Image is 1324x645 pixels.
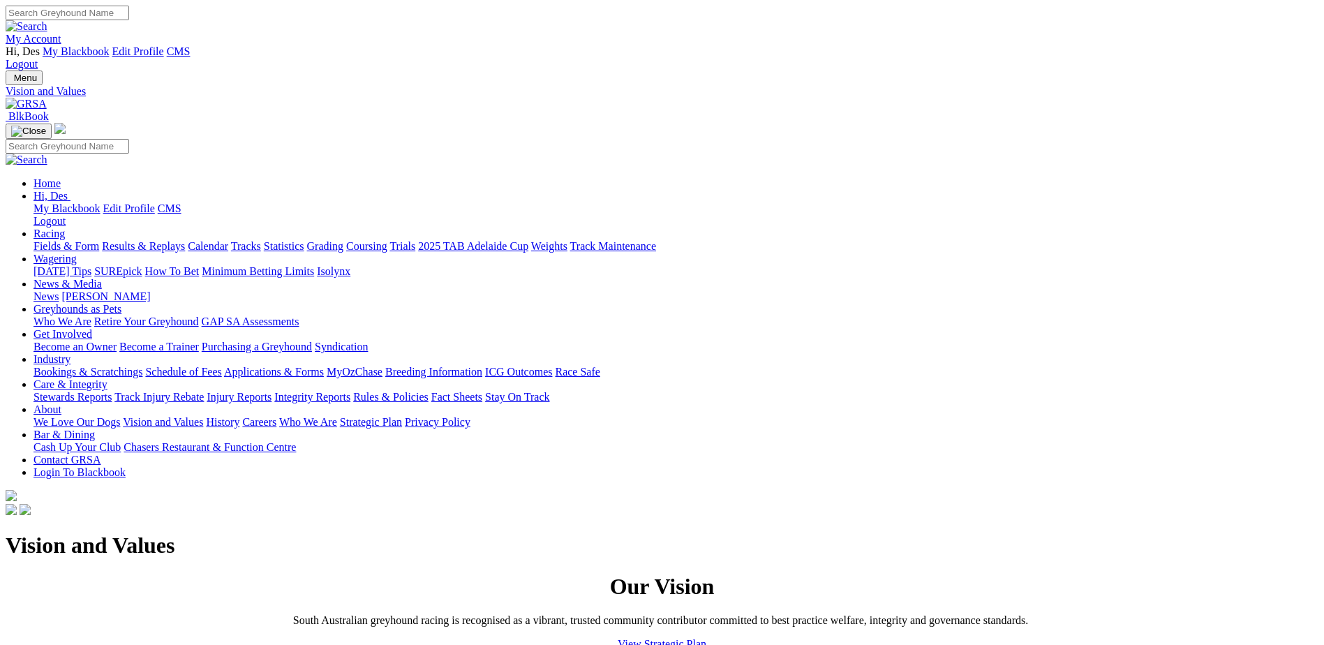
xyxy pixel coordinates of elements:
[293,614,1028,626] span: South Australian greyhound racing is recognised as a vibrant, trusted community contributor commi...
[34,316,1318,328] div: Greyhounds as Pets
[43,45,110,57] a: My Blackbook
[103,202,155,214] a: Edit Profile
[202,341,312,353] a: Purchasing a Greyhound
[14,73,37,83] span: Menu
[123,416,203,428] a: Vision and Values
[34,278,102,290] a: News & Media
[485,391,549,403] a: Stay On Track
[34,290,59,302] a: News
[6,139,129,154] input: Search
[34,202,1318,228] div: Hi, Des
[54,123,66,134] img: logo-grsa-white.png
[6,533,1318,558] h1: Vision and Values
[385,366,482,378] a: Breeding Information
[114,391,204,403] a: Track Injury Rebate
[405,416,470,428] a: Privacy Policy
[34,391,112,403] a: Stewards Reports
[119,341,199,353] a: Become a Trainer
[431,391,482,403] a: Fact Sheets
[167,45,191,57] a: CMS
[274,391,350,403] a: Integrity Reports
[6,45,40,57] span: Hi, Des
[6,98,47,110] img: GRSA
[34,265,91,277] a: [DATE] Tips
[6,154,47,166] img: Search
[112,45,163,57] a: Edit Profile
[20,504,31,515] img: twitter.svg
[34,441,121,453] a: Cash Up Your Club
[34,316,91,327] a: Who We Are
[124,441,296,453] a: Chasers Restaurant & Function Centre
[340,416,402,428] a: Strategic Plan
[11,126,46,137] img: Close
[34,466,126,478] a: Login To Blackbook
[158,202,181,214] a: CMS
[8,110,49,122] span: BlkBook
[94,316,199,327] a: Retire Your Greyhound
[202,265,314,277] a: Minimum Betting Limits
[202,316,299,327] a: GAP SA Assessments
[307,240,343,252] a: Grading
[34,228,65,239] a: Racing
[6,71,43,85] button: Toggle navigation
[145,366,221,378] a: Schedule of Fees
[34,190,68,202] span: Hi, Des
[188,240,228,252] a: Calendar
[34,403,61,415] a: About
[555,366,600,378] a: Race Safe
[224,366,324,378] a: Applications & Forms
[315,341,368,353] a: Syndication
[418,240,528,252] a: 2025 TAB Adelaide Cup
[6,574,1318,600] h1: Our Vision
[145,265,200,277] a: How To Bet
[207,391,272,403] a: Injury Reports
[34,240,1318,253] div: Racing
[231,240,261,252] a: Tracks
[34,416,1318,429] div: About
[6,110,49,122] a: BlkBook
[34,454,101,466] a: Contact GRSA
[61,290,150,302] a: [PERSON_NAME]
[34,341,1318,353] div: Get Involved
[34,429,95,440] a: Bar & Dining
[206,416,239,428] a: History
[34,416,120,428] a: We Love Our Dogs
[94,265,142,277] a: SUREpick
[34,215,66,227] a: Logout
[34,341,117,353] a: Become an Owner
[6,58,38,70] a: Logout
[34,202,101,214] a: My Blackbook
[6,20,47,33] img: Search
[6,490,17,501] img: logo-grsa-white.png
[34,366,1318,378] div: Industry
[389,240,415,252] a: Trials
[6,6,129,20] input: Search
[327,366,382,378] a: MyOzChase
[531,240,567,252] a: Weights
[6,33,61,45] a: My Account
[242,416,276,428] a: Careers
[485,366,552,378] a: ICG Outcomes
[34,366,142,378] a: Bookings & Scratchings
[34,328,92,340] a: Get Involved
[353,391,429,403] a: Rules & Policies
[6,124,52,139] button: Toggle navigation
[570,240,656,252] a: Track Maintenance
[34,353,70,365] a: Industry
[279,416,337,428] a: Who We Are
[34,253,77,265] a: Wagering
[34,265,1318,278] div: Wagering
[346,240,387,252] a: Coursing
[34,391,1318,403] div: Care & Integrity
[102,240,185,252] a: Results & Replays
[34,177,61,189] a: Home
[34,240,99,252] a: Fields & Form
[317,265,350,277] a: Isolynx
[6,504,17,515] img: facebook.svg
[6,85,1318,98] div: Vision and Values
[34,290,1318,303] div: News & Media
[34,303,121,315] a: Greyhounds as Pets
[34,441,1318,454] div: Bar & Dining
[34,378,107,390] a: Care & Integrity
[34,190,70,202] a: Hi, Des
